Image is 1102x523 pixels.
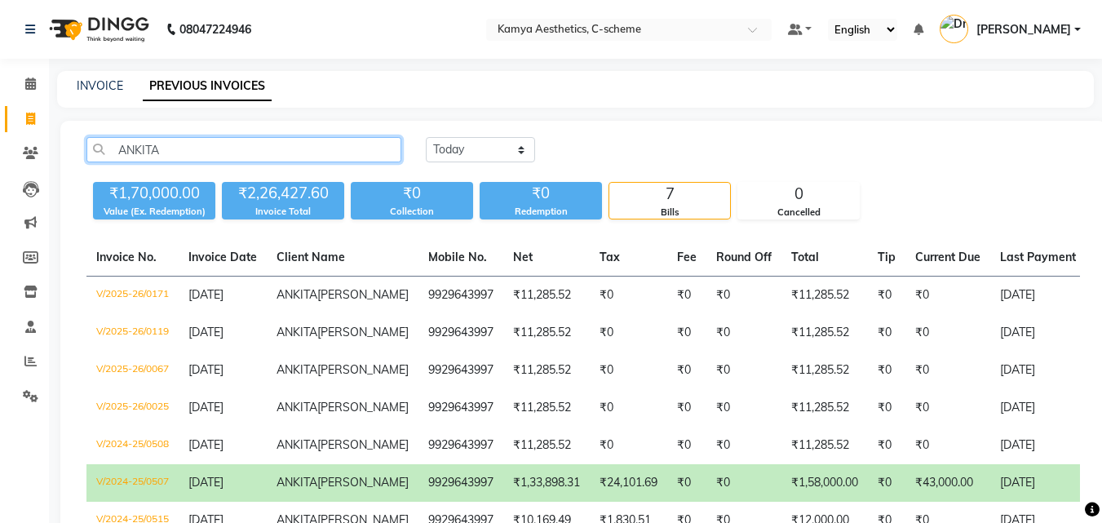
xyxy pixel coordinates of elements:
[188,475,223,490] span: [DATE]
[428,250,487,264] span: Mobile No.
[188,325,223,339] span: [DATE]
[667,352,706,389] td: ₹0
[503,464,590,502] td: ₹1,33,898.31
[667,427,706,464] td: ₹0
[706,352,781,389] td: ₹0
[86,427,179,464] td: V/2024-25/0508
[93,205,215,219] div: Value (Ex. Redemption)
[277,325,317,339] span: ANKITA
[781,314,868,352] td: ₹11,285.52
[86,352,179,389] td: V/2025-26/0067
[277,475,317,490] span: ANKITA
[503,389,590,427] td: ₹11,285.52
[418,277,503,315] td: 9929643997
[781,464,868,502] td: ₹1,58,000.00
[418,389,503,427] td: 9929643997
[781,277,868,315] td: ₹11,285.52
[418,352,503,389] td: 9929643997
[905,314,990,352] td: ₹0
[905,389,990,427] td: ₹0
[317,325,409,339] span: [PERSON_NAME]
[609,183,730,206] div: 7
[590,277,667,315] td: ₹0
[188,287,223,302] span: [DATE]
[503,427,590,464] td: ₹11,285.52
[590,389,667,427] td: ₹0
[667,277,706,315] td: ₹0
[317,362,409,377] span: [PERSON_NAME]
[317,475,409,490] span: [PERSON_NAME]
[905,427,990,464] td: ₹0
[317,287,409,302] span: [PERSON_NAME]
[706,427,781,464] td: ₹0
[781,427,868,464] td: ₹11,285.52
[791,250,819,264] span: Total
[878,250,896,264] span: Tip
[188,362,223,377] span: [DATE]
[716,250,772,264] span: Round Off
[503,352,590,389] td: ₹11,285.52
[317,400,409,414] span: [PERSON_NAME]
[86,389,179,427] td: V/2025-26/0025
[706,314,781,352] td: ₹0
[480,182,602,205] div: ₹0
[188,437,223,452] span: [DATE]
[667,314,706,352] td: ₹0
[915,250,980,264] span: Current Due
[738,183,859,206] div: 0
[781,352,868,389] td: ₹11,285.52
[590,427,667,464] td: ₹0
[738,206,859,219] div: Cancelled
[868,389,905,427] td: ₹0
[351,182,473,205] div: ₹0
[222,205,344,219] div: Invoice Total
[513,250,533,264] span: Net
[277,362,317,377] span: ANKITA
[86,464,179,502] td: V/2024-25/0507
[667,389,706,427] td: ₹0
[706,464,781,502] td: ₹0
[868,277,905,315] td: ₹0
[503,314,590,352] td: ₹11,285.52
[609,206,730,219] div: Bills
[277,437,317,452] span: ANKITA
[86,137,401,162] input: Search by Name/Mobile/Email/Invoice No
[93,182,215,205] div: ₹1,70,000.00
[188,400,223,414] span: [DATE]
[677,250,697,264] span: Fee
[277,400,317,414] span: ANKITA
[976,21,1071,38] span: [PERSON_NAME]
[143,72,272,101] a: PREVIOUS INVOICES
[480,205,602,219] div: Redemption
[905,464,990,502] td: ₹43,000.00
[940,15,968,43] img: Dr Tanvi Ahmed
[905,277,990,315] td: ₹0
[590,352,667,389] td: ₹0
[503,277,590,315] td: ₹11,285.52
[418,464,503,502] td: 9929643997
[868,352,905,389] td: ₹0
[222,182,344,205] div: ₹2,26,427.60
[590,314,667,352] td: ₹0
[351,205,473,219] div: Collection
[179,7,251,52] b: 08047224946
[781,389,868,427] td: ₹11,285.52
[706,277,781,315] td: ₹0
[418,427,503,464] td: 9929643997
[868,427,905,464] td: ₹0
[86,314,179,352] td: V/2025-26/0119
[905,352,990,389] td: ₹0
[706,389,781,427] td: ₹0
[590,464,667,502] td: ₹24,101.69
[667,464,706,502] td: ₹0
[317,437,409,452] span: [PERSON_NAME]
[86,277,179,315] td: V/2025-26/0171
[42,7,153,52] img: logo
[188,250,257,264] span: Invoice Date
[77,78,123,93] a: INVOICE
[96,250,157,264] span: Invoice No.
[600,250,620,264] span: Tax
[277,287,317,302] span: ANKITA
[868,464,905,502] td: ₹0
[418,314,503,352] td: 9929643997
